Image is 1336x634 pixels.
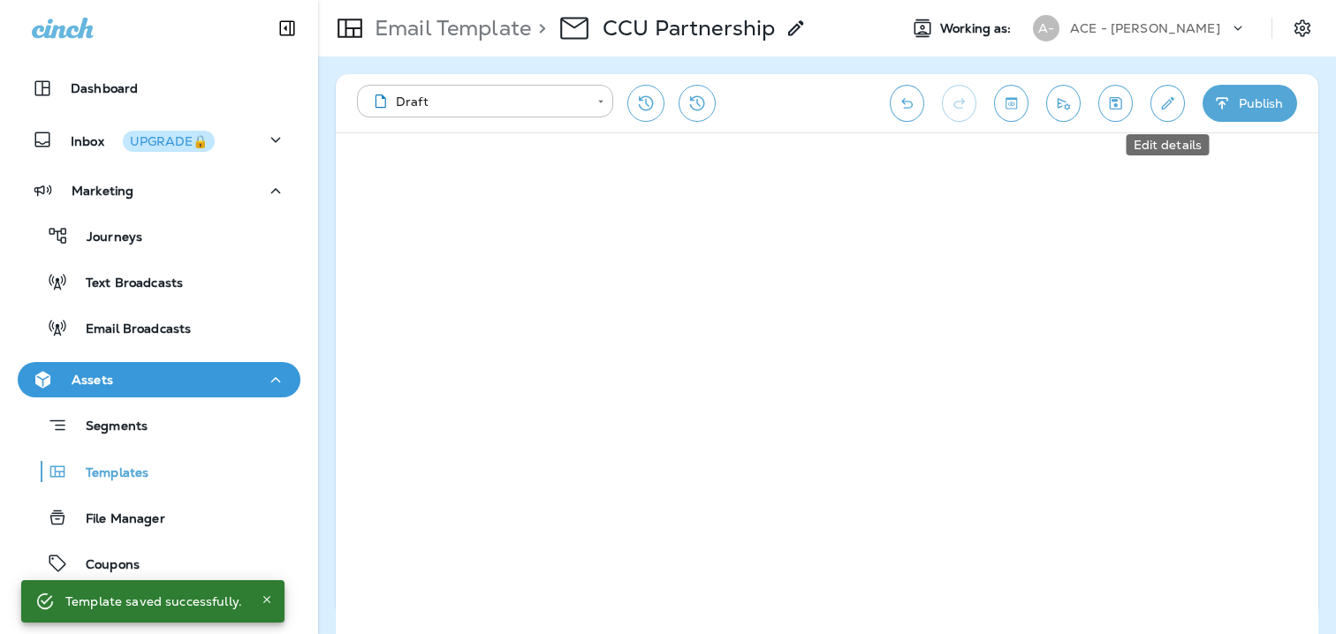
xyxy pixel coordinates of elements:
[1046,85,1081,122] button: Send test email
[1070,21,1220,35] p: ACE - [PERSON_NAME]
[68,557,140,574] p: Coupons
[18,406,300,444] button: Segments
[18,71,300,106] button: Dashboard
[256,589,277,610] button: Close
[18,499,300,536] button: File Manager
[679,85,716,122] button: View Changelog
[994,85,1029,122] button: Toggle preview
[18,453,300,490] button: Templates
[71,81,138,95] p: Dashboard
[1098,85,1133,122] button: Save
[603,15,775,42] p: CCU Partnership
[1033,15,1059,42] div: A-
[68,465,148,482] p: Templates
[72,373,113,387] p: Assets
[18,173,300,208] button: Marketing
[18,545,300,582] button: Coupons
[71,131,215,149] p: Inbox
[123,131,215,152] button: UPGRADE🔒
[18,591,300,628] button: Forms
[72,184,133,198] p: Marketing
[68,419,148,436] p: Segments
[65,585,242,617] div: Template saved successfully.
[18,309,300,346] button: Email Broadcasts
[369,93,585,110] div: Draft
[1287,12,1318,44] button: Settings
[69,230,142,246] p: Journeys
[18,217,300,254] button: Journeys
[18,362,300,397] button: Assets
[890,85,924,122] button: Undo
[68,321,191,338] p: Email Broadcasts
[627,85,664,122] button: Restore from previous version
[18,263,300,300] button: Text Broadcasts
[1127,134,1210,155] div: Edit details
[1150,85,1185,122] button: Edit details
[68,511,165,528] p: File Manager
[368,15,531,42] p: Email Template
[531,15,546,42] p: >
[940,21,1015,36] span: Working as:
[262,11,312,46] button: Collapse Sidebar
[130,135,208,147] div: UPGRADE🔒
[1203,85,1297,122] button: Publish
[68,275,183,292] p: Text Broadcasts
[18,122,300,157] button: InboxUPGRADE🔒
